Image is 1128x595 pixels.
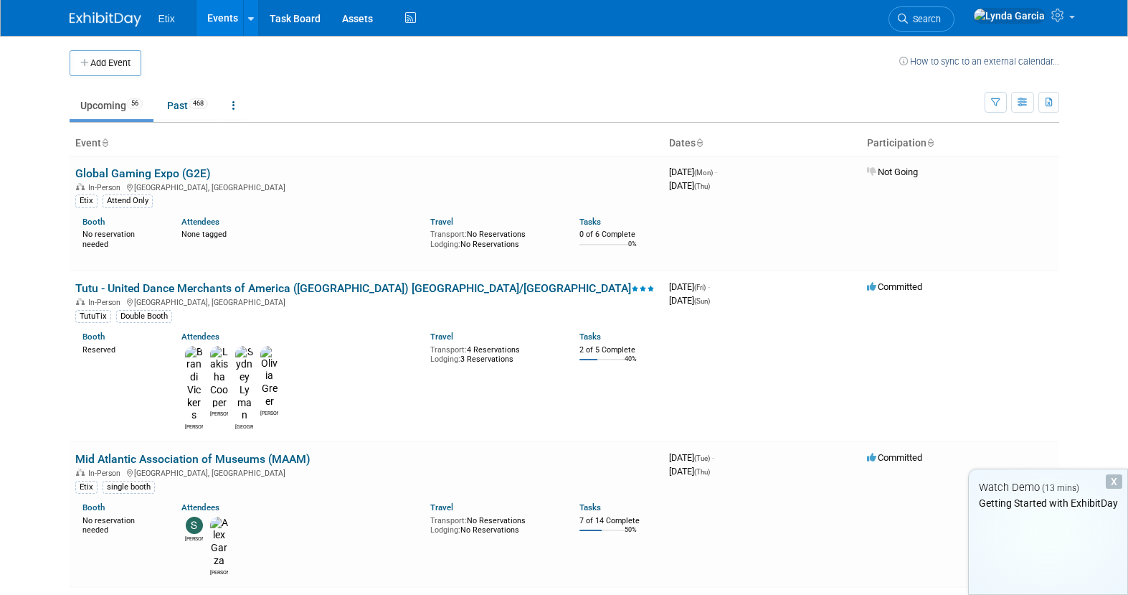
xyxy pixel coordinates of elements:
div: Reserved [82,342,161,355]
div: TutuTix [75,310,111,323]
div: scott sloyer [185,534,203,543]
div: 2 of 5 Complete [579,345,658,355]
span: (Thu) [694,468,710,476]
span: (Mon) [694,169,713,177]
div: Watch Demo [969,480,1127,495]
div: Sydney Lyman [235,422,253,431]
div: Dismiss [1106,474,1122,489]
span: [DATE] [669,180,710,191]
div: No reservation needed [82,227,161,249]
span: In-Person [88,183,125,192]
a: Travel [430,502,453,512]
a: Attendees [181,217,219,227]
span: (Fri) [694,284,706,291]
img: In-Person Event [76,183,85,190]
td: 50% [625,526,637,545]
span: (Thu) [694,182,710,190]
a: Tasks [579,332,601,342]
span: In-Person [88,298,125,307]
div: 7 of 14 Complete [579,516,658,526]
span: [DATE] [669,295,710,306]
span: Search [908,14,941,24]
img: Lynda Garcia [973,8,1046,24]
span: Committed [867,452,922,463]
div: 4 Reservations 3 Reservations [430,342,558,365]
img: In-Person Event [76,469,85,476]
div: No reservation needed [82,513,161,535]
a: Search [888,6,954,32]
div: Double Booth [116,310,172,323]
a: Booth [82,217,105,227]
span: - [712,452,714,463]
img: Sydney Lyman [235,346,253,423]
div: Brandi Vickers [185,422,203,431]
span: Lodging: [430,240,460,249]
span: Lodging: [430,525,460,535]
span: [DATE] [669,281,710,292]
div: Getting Started with ExhibitDay [969,496,1127,510]
a: Travel [430,217,453,227]
span: In-Person [88,469,125,478]
a: How to sync to an external calendar... [899,56,1059,67]
div: Etix [75,195,98,207]
div: Etix [75,481,98,494]
div: [GEOGRAPHIC_DATA], [GEOGRAPHIC_DATA] [75,181,658,192]
a: Past468 [156,92,219,119]
img: Lakisha Cooper [210,346,228,410]
img: scott sloyer [186,517,203,534]
div: No Reservations No Reservations [430,513,558,535]
span: Transport: [430,516,467,525]
span: Etix [158,13,175,24]
div: [GEOGRAPHIC_DATA], [GEOGRAPHIC_DATA] [75,296,658,307]
span: 56 [127,98,143,109]
span: [DATE] [669,466,710,477]
img: Olivia Greer [260,346,278,408]
span: 468 [189,98,208,109]
a: Attendees [181,502,219,512]
span: Transport: [430,230,467,239]
span: (Tue) [694,454,710,462]
a: Upcoming56 [70,92,153,119]
a: Sort by Start Date [696,137,703,149]
img: In-Person Event [76,298,85,305]
span: (13 mins) [1042,483,1079,493]
div: None tagged [181,227,420,240]
a: Tutu - United Dance Merchants of America ([GEOGRAPHIC_DATA]) [GEOGRAPHIC_DATA]/[GEOGRAPHIC_DATA] [75,281,655,295]
span: [DATE] [669,452,714,463]
button: Add Event [70,50,141,76]
a: Sort by Participation Type [926,137,934,149]
span: Lodging: [430,355,460,364]
a: Mid Atlantic Association of Museums (MAAM) [75,452,311,466]
span: - [715,167,717,177]
th: Event [70,131,663,156]
div: No Reservations No Reservations [430,227,558,249]
span: [DATE] [669,167,717,177]
th: Participation [861,131,1059,156]
span: - [708,281,710,292]
div: single booth [103,481,155,494]
a: Tasks [579,217,601,227]
div: Olivia Greer [260,408,278,417]
img: Alex Garza [210,517,228,568]
a: Tasks [579,502,601,512]
img: Brandi Vickers [185,346,203,423]
td: 0% [628,240,637,260]
div: 0 of 6 Complete [579,230,658,240]
div: Alex Garza [210,568,228,576]
a: Global Gaming Expo (G2E) [75,167,211,180]
a: Booth [82,332,105,342]
a: Sort by Event Name [101,137,108,149]
span: (Sun) [694,297,710,305]
a: Travel [430,332,453,342]
a: Attendees [181,332,219,342]
th: Dates [663,131,861,156]
td: 40% [625,355,637,375]
span: Committed [867,281,922,292]
div: Attend Only [103,195,153,207]
div: [GEOGRAPHIC_DATA], [GEOGRAPHIC_DATA] [75,467,658,478]
img: ExhibitDay [70,12,141,27]
div: Lakisha Cooper [210,409,228,418]
a: Booth [82,502,105,512]
span: Not Going [867,167,918,177]
span: Transport: [430,345,467,355]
